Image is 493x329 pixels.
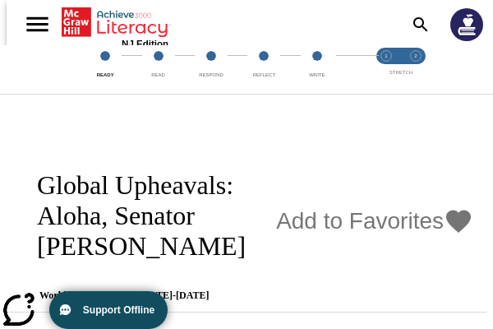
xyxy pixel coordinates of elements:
[309,72,325,77] span: Write
[297,45,337,79] button: Write step 5 of 5
[440,3,493,46] button: Select a new avatar
[401,5,440,44] button: Search
[199,72,223,77] span: Respond
[385,53,388,58] text: 1
[450,8,483,41] img: Avatar
[85,45,125,79] button: Ready step 1 of 5
[151,72,165,77] span: Read
[122,39,168,49] span: NJ Edition
[191,45,231,79] button: Respond step 3 of 5
[62,4,168,49] div: Home
[97,72,114,77] span: Ready
[414,53,417,58] text: 2
[276,208,444,234] span: Add to Favorites
[404,45,427,67] button: Stretch Respond step 2 of 2
[244,45,283,79] button: Reflect step 4 of 5
[253,72,275,77] span: Reflect
[20,170,268,262] h1: Global Upheavals: Aloha, Senator [PERSON_NAME]
[83,304,154,316] span: Support Offline
[138,45,177,79] button: Read step 2 of 5
[375,45,398,67] button: Stretch Read step 1 of 2
[20,290,473,302] p: World History Studies: [DATE]-[DATE]
[276,206,473,235] button: Add to Favorites - Global Upheavals: Aloha, Senator Inouye
[49,291,168,329] button: Support Offline
[389,70,412,75] span: STRETCH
